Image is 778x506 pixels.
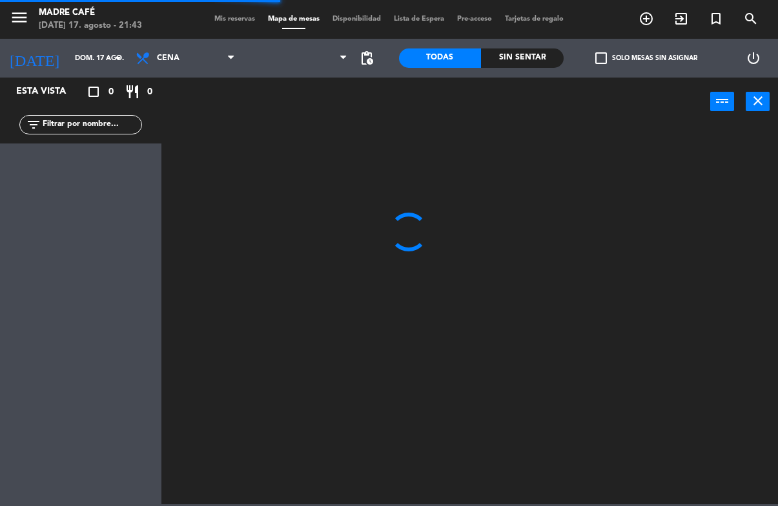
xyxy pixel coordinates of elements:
i: power_settings_new [746,50,761,66]
span: Mis reservas [208,16,261,23]
label: Solo mesas sin asignar [595,52,697,64]
span: Reserva especial [699,8,733,30]
i: menu [10,8,29,27]
span: 0 [108,85,114,100]
i: close [750,93,766,109]
button: menu [10,8,29,32]
button: close [746,92,770,111]
input: Filtrar por nombre... [41,118,141,132]
div: Madre Café [39,6,142,19]
span: Cena [157,54,179,63]
i: turned_in_not [708,11,724,26]
button: power_input [710,92,734,111]
span: Pre-acceso [451,16,498,23]
i: crop_square [86,84,101,100]
i: add_circle_outline [639,11,654,26]
i: arrow_drop_down [110,50,126,66]
div: Todas [399,48,482,68]
div: Sin sentar [481,48,564,68]
span: BUSCAR [733,8,768,30]
span: check_box_outline_blank [595,52,607,64]
span: pending_actions [359,50,374,66]
span: WALK IN [664,8,699,30]
i: restaurant [125,84,140,100]
i: exit_to_app [673,11,689,26]
span: 0 [147,85,152,100]
i: search [743,11,759,26]
div: Esta vista [6,84,93,100]
span: Mapa de mesas [261,16,326,23]
div: [DATE] 17. agosto - 21:43 [39,19,142,32]
span: Lista de Espera [387,16,451,23]
i: power_input [715,93,730,109]
span: Tarjetas de regalo [498,16,570,23]
span: Disponibilidad [326,16,387,23]
i: filter_list [26,117,41,132]
span: RESERVAR MESA [629,8,664,30]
